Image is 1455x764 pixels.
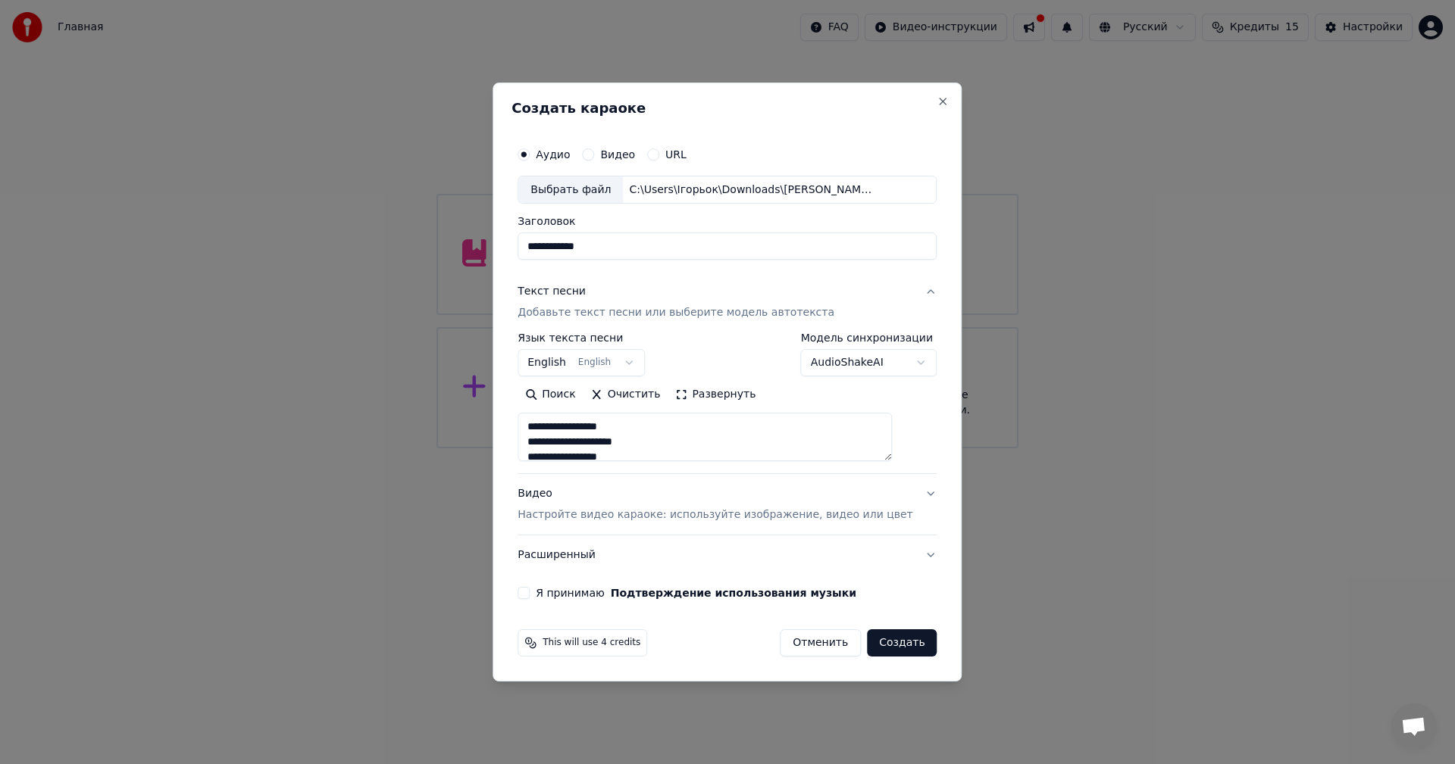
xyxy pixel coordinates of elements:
[536,149,570,160] label: Аудио
[518,285,586,300] div: Текст песни
[867,629,937,656] button: Создать
[518,535,937,575] button: Расширенный
[518,333,645,344] label: Язык текста песни
[665,149,687,160] label: URL
[518,383,583,407] button: Поиск
[518,333,937,474] div: Текст песниДобавьте текст песни или выберите модель автотекста
[518,217,937,227] label: Заголовок
[518,487,912,523] div: Видео
[780,629,861,656] button: Отменить
[584,383,668,407] button: Очистить
[512,101,943,115] h2: Создать караоке
[518,507,912,522] p: Настройте видео караоке: используйте изображение, видео или цвет
[518,273,937,333] button: Текст песниДобавьте текст песни или выберите модель автотекста
[623,182,881,198] div: C:\Users\Ігорьок\Downloads\[PERSON_NAME]-kvarta-chervona-ruta-([DOMAIN_NAME]).mp3
[668,383,763,407] button: Развернуть
[536,588,856,598] label: Я принимаю
[543,637,640,649] span: This will use 4 credits
[518,306,834,321] p: Добавьте текст песни или выберите модель автотекста
[600,149,635,160] label: Видео
[518,176,623,204] div: Выбрать файл
[801,333,937,344] label: Модель синхронизации
[518,475,937,535] button: ВидеоНастройте видео караоке: используйте изображение, видео или цвет
[611,588,856,598] button: Я принимаю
